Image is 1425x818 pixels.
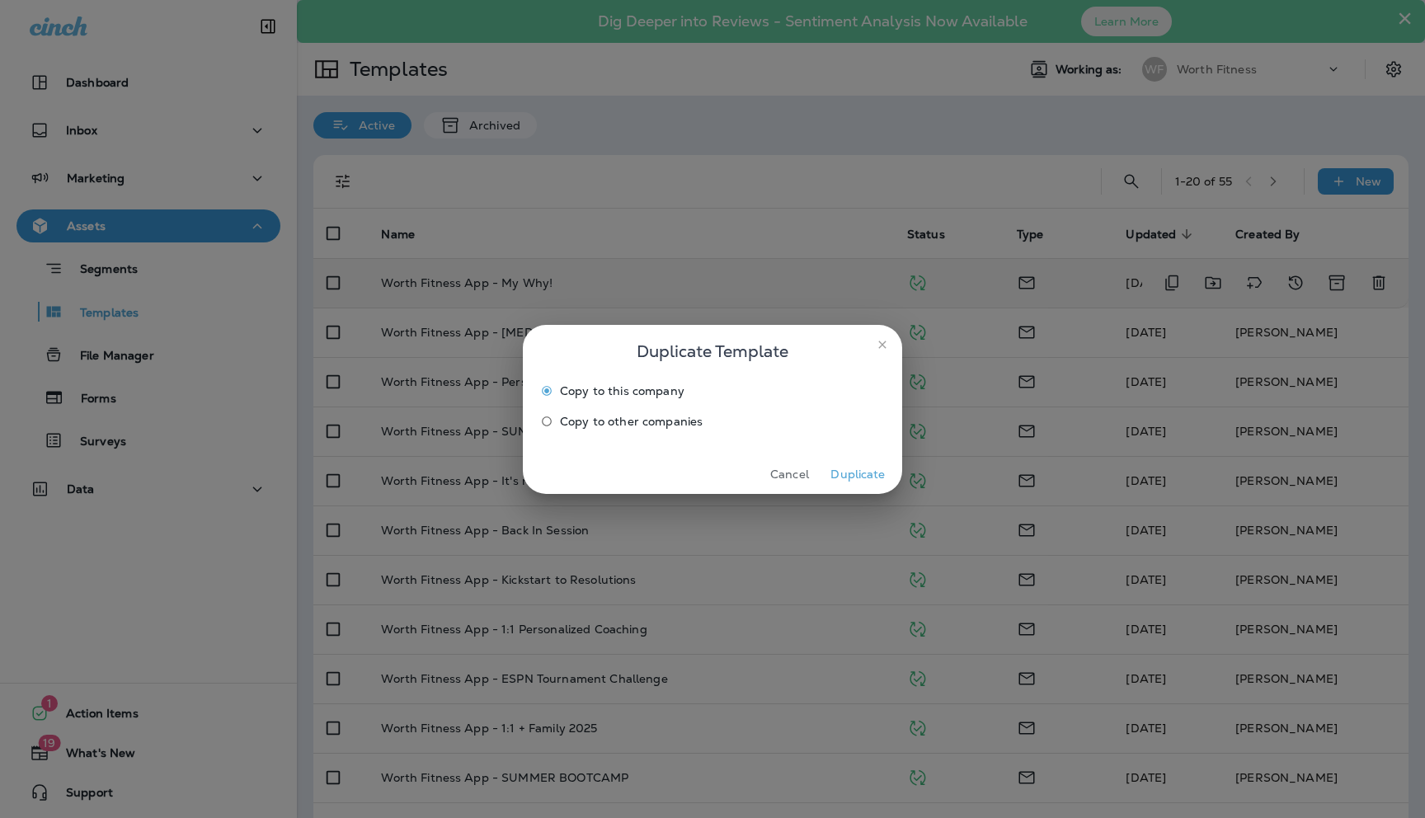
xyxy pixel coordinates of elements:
span: Copy to this company [560,384,684,397]
button: Duplicate [827,462,889,487]
span: Copy to other companies [560,415,703,428]
button: Cancel [759,462,821,487]
button: close [869,331,896,358]
span: Duplicate Template [637,338,788,364]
